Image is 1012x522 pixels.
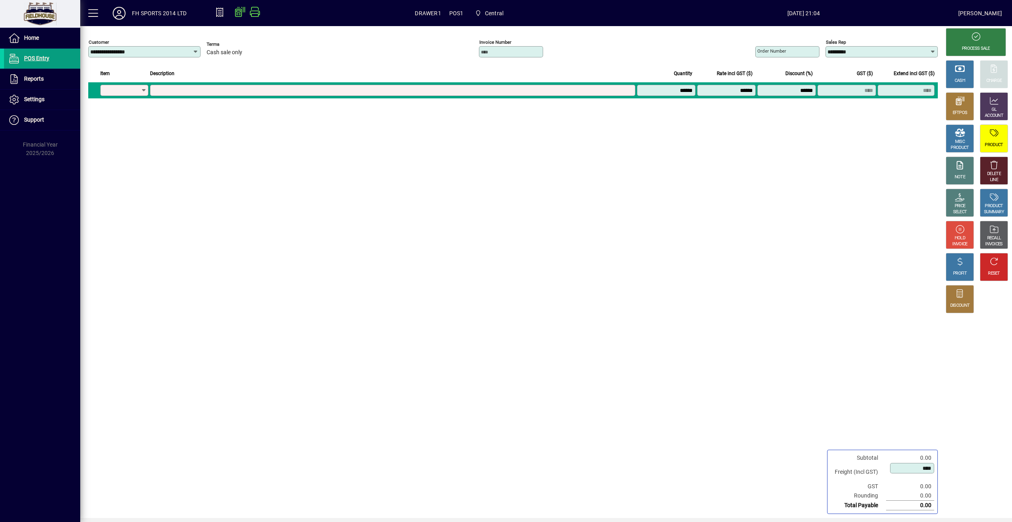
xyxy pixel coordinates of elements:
[953,110,967,116] div: EFTPOS
[207,42,255,47] span: Terms
[207,49,242,56] span: Cash sale only
[987,235,1001,241] div: RECALL
[132,7,187,20] div: FH SPORTS 2014 LTD
[953,271,967,277] div: PROFIT
[886,501,934,510] td: 0.00
[831,463,886,482] td: Freight (Incl GST)
[962,46,990,52] div: PROCESS SALE
[886,491,934,501] td: 0.00
[955,235,965,241] div: HOLD
[953,209,967,215] div: SELECT
[674,69,692,78] span: Quantity
[831,453,886,463] td: Subtotal
[950,303,969,309] div: DISCOUNT
[785,69,813,78] span: Discount (%)
[831,491,886,501] td: Rounding
[958,7,1002,20] div: [PERSON_NAME]
[988,271,1000,277] div: RESET
[886,453,934,463] td: 0.00
[479,39,511,45] mat-label: Invoice number
[831,501,886,510] td: Total Payable
[985,203,1003,209] div: PRODUCT
[4,28,80,48] a: Home
[992,107,997,113] div: GL
[415,7,441,20] span: DRAWER1
[987,171,1001,177] div: DELETE
[757,48,786,54] mat-label: Order number
[955,139,965,145] div: MISC
[955,174,965,180] div: NOTE
[24,35,39,41] span: Home
[952,241,967,247] div: INVOICE
[24,96,45,102] span: Settings
[649,7,958,20] span: [DATE] 21:04
[471,6,507,20] span: Central
[985,142,1003,148] div: PRODUCT
[106,6,132,20] button: Profile
[485,7,503,20] span: Central
[886,482,934,491] td: 0.00
[857,69,873,78] span: GST ($)
[831,482,886,491] td: GST
[951,145,969,151] div: PRODUCT
[984,209,1004,215] div: SUMMARY
[894,69,935,78] span: Extend incl GST ($)
[100,69,110,78] span: Item
[449,7,464,20] span: POS1
[4,110,80,130] a: Support
[717,69,752,78] span: Rate incl GST ($)
[24,55,49,61] span: POS Entry
[24,116,44,123] span: Support
[955,78,965,84] div: CASH
[150,69,174,78] span: Description
[24,75,44,82] span: Reports
[89,39,109,45] mat-label: Customer
[826,39,846,45] mat-label: Sales rep
[985,241,1002,247] div: INVOICES
[990,177,998,183] div: LINE
[985,113,1003,119] div: ACCOUNT
[986,78,1002,84] div: CHARGE
[4,90,80,110] a: Settings
[955,203,965,209] div: PRICE
[4,69,80,89] a: Reports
